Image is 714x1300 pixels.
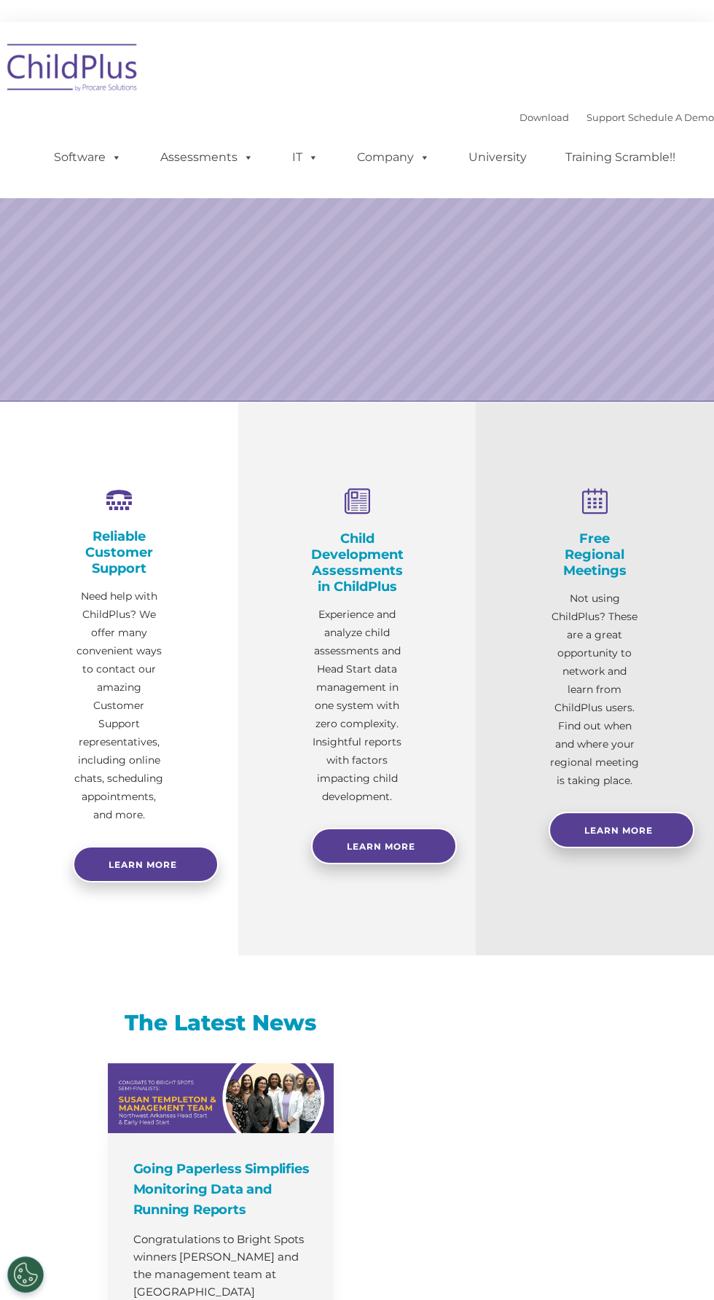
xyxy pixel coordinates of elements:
[278,143,333,172] a: IT
[342,143,444,172] a: Company
[39,143,136,172] a: Software
[549,590,641,790] p: Not using ChildPlus? These are a great opportunity to network and learn from ChildPlus users. Fin...
[311,530,404,595] h4: Child Development Assessments in ChildPlus
[519,111,714,123] font: |
[146,143,268,172] a: Assessments
[519,111,569,123] a: Download
[454,143,541,172] a: University
[549,530,641,579] h4: Free Regional Meetings
[551,143,690,172] a: Training Scramble!!
[584,825,653,836] span: Learn More
[73,846,219,882] a: Learn more
[133,1159,312,1220] h4: Going Paperless Simplifies Monitoring Data and Running Reports
[73,587,165,824] p: Need help with ChildPlus? We offer many convenient ways to contact our amazing Customer Support r...
[628,111,714,123] a: Schedule A Demo
[586,111,625,123] a: Support
[311,828,457,864] a: Learn More
[109,859,177,870] span: Learn more
[7,1256,44,1293] button: Cookies Settings
[311,606,404,806] p: Experience and analyze child assessments and Head Start data management in one system with zero c...
[108,1009,334,1038] h3: The Latest News
[549,812,694,848] a: Learn More
[347,841,415,852] span: Learn More
[73,528,165,576] h4: Reliable Customer Support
